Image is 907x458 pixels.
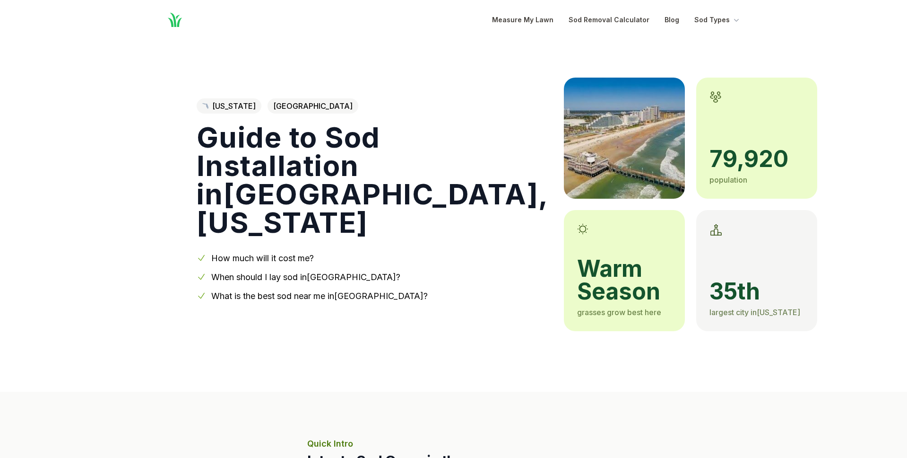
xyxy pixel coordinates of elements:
button: Sod Types [694,14,741,26]
a: Measure My Lawn [492,14,553,26]
a: [US_STATE] [197,98,261,114]
span: population [709,175,747,185]
span: 35th [709,280,804,303]
span: grasses grow best here [577,308,661,317]
img: Florida state outline [202,103,208,109]
img: A picture of Daytona Beach [564,78,685,199]
a: What is the best sod near me in[GEOGRAPHIC_DATA]? [211,291,428,301]
h1: Guide to Sod Installation in [GEOGRAPHIC_DATA] , [US_STATE] [197,123,549,237]
a: Sod Removal Calculator [569,14,649,26]
span: [GEOGRAPHIC_DATA] [268,98,358,114]
a: How much will it cost me? [211,253,314,263]
span: largest city in [US_STATE] [709,308,800,317]
a: Blog [665,14,679,26]
span: 79,920 [709,148,804,170]
a: When should I lay sod in[GEOGRAPHIC_DATA]? [211,272,400,282]
span: warm season [577,257,672,303]
p: Quick Intro [307,437,600,450]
